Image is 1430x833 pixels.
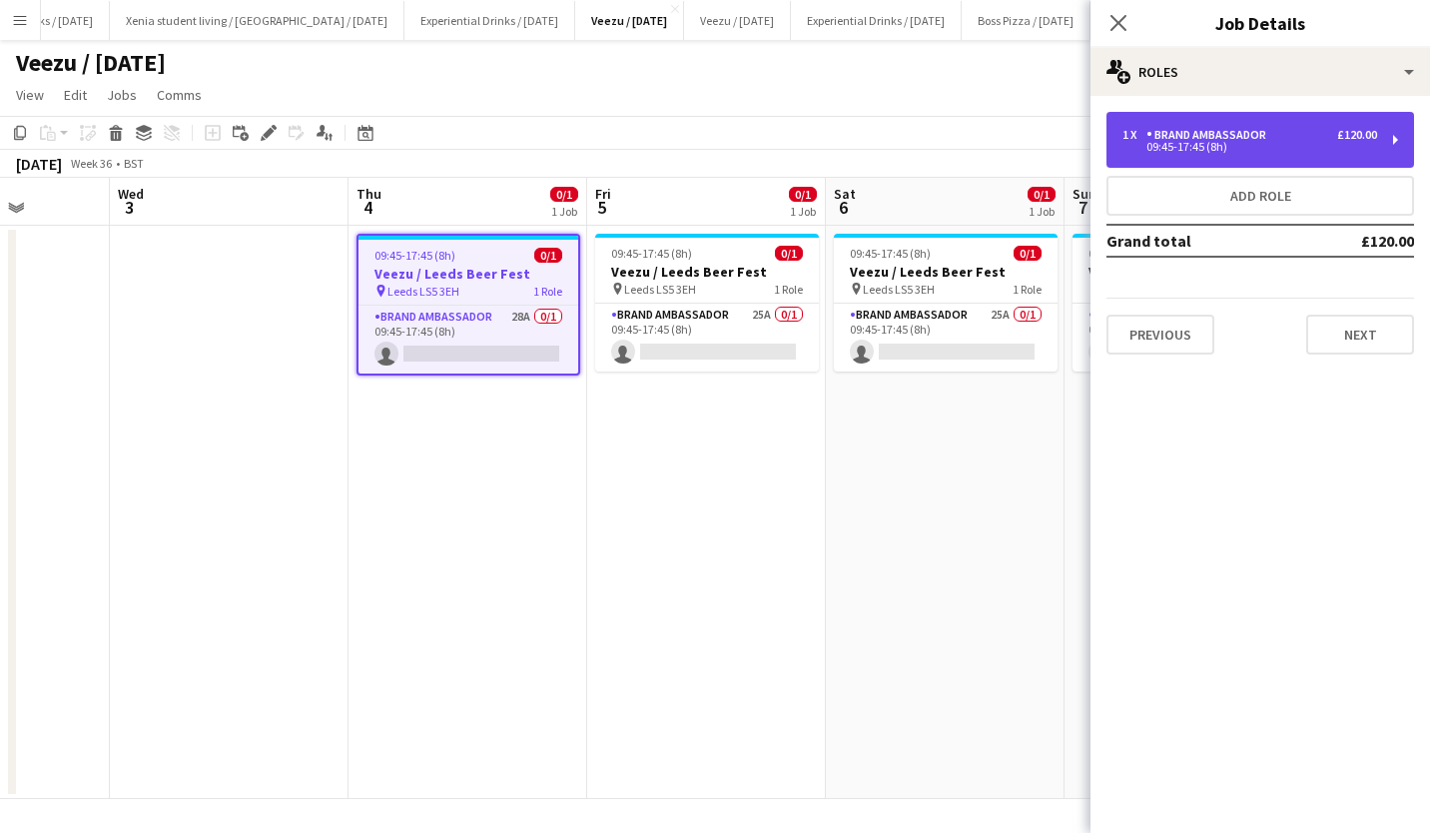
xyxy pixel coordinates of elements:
[790,204,816,219] div: 1 Job
[1072,304,1296,372] app-card-role: Brand Ambassador24A0/109:45-17:45 (8h)
[99,82,145,108] a: Jobs
[404,1,575,40] button: Experiential Drinks / [DATE]
[1072,234,1296,372] app-job-card: 09:45-17:45 (8h)0/1Veezu / Leeds Beer Fest Leeds LS5 3EH1 RoleBrand Ambassador24A0/109:45-17:45 (8h)
[1070,196,1096,219] span: 7
[118,185,144,203] span: Wed
[850,246,931,261] span: 09:45-17:45 (8h)
[611,246,692,261] span: 09:45-17:45 (8h)
[1106,315,1214,355] button: Previous
[1014,246,1042,261] span: 0/1
[357,185,381,203] span: Thu
[533,284,562,299] span: 1 Role
[1072,263,1296,281] h3: Veezu / Leeds Beer Fest
[358,306,578,374] app-card-role: Brand Ambassador28A0/109:45-17:45 (8h)
[534,248,562,263] span: 0/1
[834,185,856,203] span: Sat
[962,1,1090,40] button: Boss Pizza / [DATE]
[1072,185,1096,203] span: Sun
[1106,176,1414,216] button: Add role
[1090,48,1430,96] div: Roles
[624,282,696,297] span: Leeds LS5 3EH
[354,196,381,219] span: 4
[575,1,684,40] button: Veezu / [DATE]
[1146,128,1274,142] div: Brand Ambassador
[115,196,144,219] span: 3
[1106,225,1295,257] td: Grand total
[1122,142,1377,152] div: 09:45-17:45 (8h)
[551,204,577,219] div: 1 Job
[1029,204,1055,219] div: 1 Job
[16,86,44,104] span: View
[550,187,578,202] span: 0/1
[387,284,459,299] span: Leeds LS5 3EH
[791,1,962,40] button: Experiential Drinks / [DATE]
[595,234,819,372] app-job-card: 09:45-17:45 (8h)0/1Veezu / Leeds Beer Fest Leeds LS5 3EH1 RoleBrand Ambassador25A0/109:45-17:45 (8h)
[357,234,580,376] app-job-card: 09:45-17:45 (8h)0/1Veezu / Leeds Beer Fest Leeds LS5 3EH1 RoleBrand Ambassador28A0/109:45-17:45 (8h)
[834,304,1058,372] app-card-role: Brand Ambassador25A0/109:45-17:45 (8h)
[8,82,52,108] a: View
[124,156,144,171] div: BST
[16,48,166,78] h1: Veezu / [DATE]
[107,86,137,104] span: Jobs
[831,196,856,219] span: 6
[775,246,803,261] span: 0/1
[1013,282,1042,297] span: 1 Role
[595,263,819,281] h3: Veezu / Leeds Beer Fest
[592,196,611,219] span: 5
[157,86,202,104] span: Comms
[66,156,116,171] span: Week 36
[789,187,817,202] span: 0/1
[1088,246,1169,261] span: 09:45-17:45 (8h)
[358,265,578,283] h3: Veezu / Leeds Beer Fest
[110,1,404,40] button: Xenia student living / [GEOGRAPHIC_DATA] / [DATE]
[149,82,210,108] a: Comms
[1122,128,1146,142] div: 1 x
[1090,10,1430,36] h3: Job Details
[1295,225,1414,257] td: £120.00
[834,263,1058,281] h3: Veezu / Leeds Beer Fest
[1337,128,1377,142] div: £120.00
[595,304,819,372] app-card-role: Brand Ambassador25A0/109:45-17:45 (8h)
[64,86,87,104] span: Edit
[56,82,95,108] a: Edit
[1306,315,1414,355] button: Next
[1028,187,1056,202] span: 0/1
[684,1,791,40] button: Veezu / [DATE]
[774,282,803,297] span: 1 Role
[595,185,611,203] span: Fri
[834,234,1058,372] app-job-card: 09:45-17:45 (8h)0/1Veezu / Leeds Beer Fest Leeds LS5 3EH1 RoleBrand Ambassador25A0/109:45-17:45 (8h)
[374,248,455,263] span: 09:45-17:45 (8h)
[863,282,935,297] span: Leeds LS5 3EH
[16,154,62,174] div: [DATE]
